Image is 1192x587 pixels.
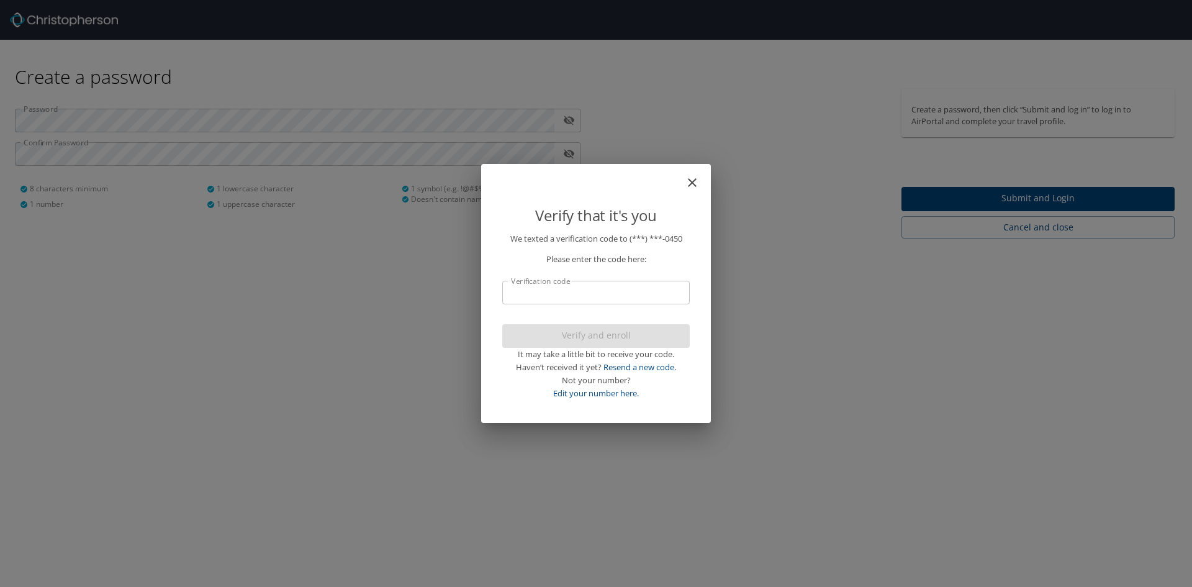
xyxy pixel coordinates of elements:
div: It may take a little bit to receive your code. [502,348,690,361]
a: Resend a new code. [603,362,676,373]
p: Please enter the code here: [502,253,690,266]
a: Edit your number here. [553,388,639,399]
div: Not your number? [502,374,690,387]
div: Haven’t received it yet? [502,361,690,374]
p: Verify that it's you [502,204,690,227]
p: We texted a verification code to (***) ***- 0450 [502,232,690,245]
button: close [691,169,706,184]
